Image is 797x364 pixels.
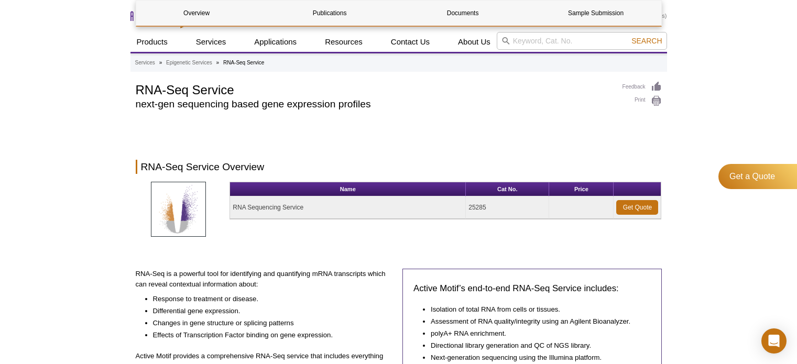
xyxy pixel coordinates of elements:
[497,32,667,50] input: Keyword, Cat. No.
[718,164,797,189] a: Get a Quote
[130,32,174,52] a: Products
[153,304,385,316] li: Differential gene expression.
[136,160,662,174] h2: RNA-Seq Service Overview
[230,196,466,219] td: RNA Sequencing Service
[190,32,233,52] a: Services
[159,60,162,65] li: »
[153,292,385,304] li: Response to treatment or disease.
[623,81,662,93] a: Feedback
[452,32,497,52] a: About Us
[431,351,640,363] li: Next-generation sequencing using the Illumina platform.
[151,182,206,237] img: RNA-Seq Services
[761,328,787,354] div: Open Intercom Messenger
[413,282,651,295] h3: Active Motif’s end-to-end RNA-Seq Service includes:
[536,1,657,26] a: Sample Submission
[136,1,257,26] a: Overview
[136,269,395,290] p: RNA-Seq is a powerful tool for identifying and quantifying mRNA transcripts which can reveal cont...
[466,182,549,196] th: Cat No.
[319,32,369,52] a: Resources
[153,316,385,328] li: Changes in gene structure or splicing patterns
[136,100,612,109] h2: next-gen sequencing based gene expression profiles
[153,328,385,340] li: Effects of Transcription Factor binding on gene expression.
[136,81,612,97] h1: RNA-Seq Service
[223,60,264,65] li: RNA-Seq Service
[431,315,640,327] li: Assessment of RNA quality/integrity using an Agilent Bioanalyzer.
[431,327,640,339] li: polyA+ RNA enrichment.
[431,303,640,315] li: Isolation of total RNA from cells or tissues.
[466,196,549,219] td: 25285
[549,182,614,196] th: Price
[402,1,523,26] a: Documents
[135,58,155,68] a: Services
[248,32,303,52] a: Applications
[628,36,665,46] button: Search
[385,32,436,52] a: Contact Us
[616,200,658,215] a: Get Quote
[431,339,640,351] li: Directional library generation and QC of NGS library.
[623,95,662,107] a: Print
[216,60,220,65] li: »
[269,1,390,26] a: Publications
[166,58,212,68] a: Epigenetic Services
[230,182,466,196] th: Name
[631,37,662,45] span: Search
